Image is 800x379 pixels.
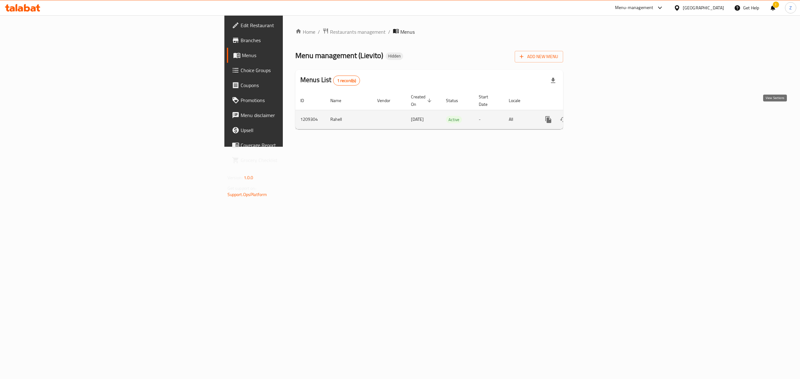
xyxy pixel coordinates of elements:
[241,96,353,104] span: Promotions
[330,97,349,104] span: Name
[388,28,390,36] li: /
[520,53,558,61] span: Add New Menu
[546,73,561,88] div: Export file
[227,138,358,153] a: Coverage Report
[333,76,360,86] div: Total records count
[227,48,358,63] a: Menus
[509,97,528,104] span: Locale
[300,97,312,104] span: ID
[241,37,353,44] span: Branches
[227,93,358,108] a: Promotions
[536,91,606,110] th: Actions
[241,141,353,149] span: Coverage Report
[241,81,353,89] span: Coupons
[227,190,267,199] a: Support.OpsPlatform
[227,108,358,123] a: Menu disclaimer
[295,28,563,36] nav: breadcrumb
[227,33,358,48] a: Branches
[446,97,466,104] span: Status
[244,174,253,182] span: 1.0.0
[227,184,256,192] span: Get support on:
[556,112,571,127] button: Change Status
[241,111,353,119] span: Menu disclaimer
[479,93,496,108] span: Start Date
[227,153,358,168] a: Grocery Checklist
[295,91,606,129] table: enhanced table
[227,63,358,78] a: Choice Groups
[241,126,353,134] span: Upsell
[377,97,398,104] span: Vendor
[242,52,353,59] span: Menus
[446,116,462,123] span: Active
[241,156,353,164] span: Grocery Checklist
[227,123,358,138] a: Upsell
[300,75,360,86] h2: Menus List
[227,174,243,182] span: Version:
[400,28,415,36] span: Menus
[789,4,792,11] span: Z
[504,110,536,129] td: All
[241,22,353,29] span: Edit Restaurant
[333,78,360,84] span: 1 record(s)
[683,4,724,11] div: [GEOGRAPHIC_DATA]
[227,78,358,93] a: Coupons
[411,93,433,108] span: Created On
[474,110,504,129] td: -
[386,52,403,60] div: Hidden
[541,112,556,127] button: more
[411,115,424,123] span: [DATE]
[241,66,353,74] span: Choice Groups
[227,18,358,33] a: Edit Restaurant
[386,53,403,59] span: Hidden
[615,4,653,12] div: Menu-management
[515,51,563,62] button: Add New Menu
